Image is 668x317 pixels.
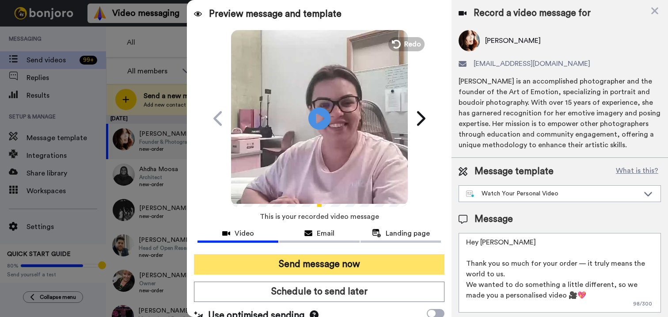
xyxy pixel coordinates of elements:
button: Send message now [194,254,444,275]
span: Message template [474,165,554,178]
div: Watch Your Personal Video [466,189,639,198]
button: What is this? [613,165,661,178]
img: nextgen-template.svg [466,191,474,198]
span: Message [474,213,513,226]
span: [EMAIL_ADDRESS][DOMAIN_NAME] [474,58,590,69]
button: Schedule to send later [194,282,444,302]
span: Email [317,228,334,239]
div: [PERSON_NAME] is an accomplished photographer and the founder of the Art of Emotion, specializing... [459,76,661,150]
span: Video [235,228,254,239]
span: This is your recorded video message [260,207,379,226]
textarea: Hey [PERSON_NAME] Thank you so much for your order — it truly means the world to us. We wanted to... [459,233,661,313]
span: Landing page [386,228,430,239]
